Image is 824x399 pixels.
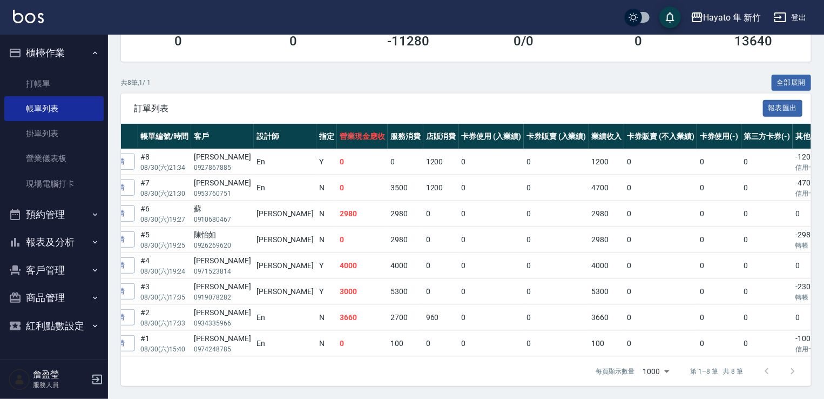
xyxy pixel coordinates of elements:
[697,331,741,356] td: 0
[423,124,459,149] th: 店販消費
[697,279,741,304] td: 0
[254,201,316,227] td: [PERSON_NAME]
[459,227,524,252] td: 0
[524,279,589,304] td: 0
[316,305,337,330] td: N
[524,227,589,252] td: 0
[388,201,423,227] td: 2980
[337,175,388,201] td: 0
[194,281,251,292] div: [PERSON_NAME]
[589,253,625,278] td: 4000
[191,124,254,149] th: 客戶
[388,227,423,252] td: 2980
[4,312,104,340] button: 紅利點數設定
[138,305,191,330] td: #2
[423,253,459,278] td: 0
[194,267,251,276] p: 0971523814
[194,241,251,250] p: 0926269620
[624,253,697,278] td: 0
[524,305,589,330] td: 0
[337,331,388,356] td: 0
[697,124,741,149] th: 卡券使用(-)
[741,201,793,227] td: 0
[254,124,316,149] th: 設計師
[741,253,793,278] td: 0
[524,175,589,201] td: 0
[316,124,337,149] th: 指定
[138,175,191,201] td: #7
[138,227,191,252] td: #5
[423,305,459,330] td: 960
[194,344,251,354] p: 0974248785
[194,203,251,215] div: 蘇
[4,171,104,196] a: 現場電腦打卡
[388,279,423,304] td: 5300
[254,279,316,304] td: [PERSON_NAME]
[33,369,88,380] h5: 詹盈瑩
[388,331,423,356] td: 100
[459,279,524,304] td: 0
[624,201,697,227] td: 0
[337,279,388,304] td: 3000
[589,124,625,149] th: 業績收入
[388,305,423,330] td: 2700
[138,124,191,149] th: 帳單編號/時間
[589,331,625,356] td: 100
[4,228,104,256] button: 報表及分析
[194,333,251,344] div: [PERSON_NAME]
[138,279,191,304] td: #3
[254,175,316,201] td: En
[337,149,388,175] td: 0
[316,331,337,356] td: N
[741,279,793,304] td: 0
[686,6,765,29] button: Hayato 隼 新竹
[140,267,188,276] p: 08/30 (六) 19:24
[337,227,388,252] td: 0
[763,100,803,117] button: 報表匯出
[194,189,251,198] p: 0953760751
[624,175,697,201] td: 0
[741,149,793,175] td: 0
[459,253,524,278] td: 0
[194,318,251,328] p: 0934335966
[388,175,423,201] td: 3500
[388,124,423,149] th: 服務消費
[316,279,337,304] td: Y
[589,201,625,227] td: 2980
[194,163,251,172] p: 0927867885
[704,11,761,24] div: Hayato 隼 新竹
[194,307,251,318] div: [PERSON_NAME]
[121,78,151,88] p: 共 8 筆, 1 / 1
[589,279,625,304] td: 5300
[140,241,188,250] p: 08/30 (六) 19:25
[459,124,524,149] th: 卡券使用 (入業績)
[635,34,643,49] h3: 0
[254,227,316,252] td: [PERSON_NAME]
[254,253,316,278] td: [PERSON_NAME]
[4,39,104,67] button: 櫃檯作業
[697,253,741,278] td: 0
[423,227,459,252] td: 0
[4,201,104,229] button: 預約管理
[4,121,104,146] a: 掛單列表
[316,149,337,175] td: Y
[194,177,251,189] div: [PERSON_NAME]
[589,227,625,252] td: 2980
[316,201,337,227] td: N
[624,149,697,175] td: 0
[624,124,697,149] th: 卡券販賣 (不入業績)
[741,124,793,149] th: 第三方卡券(-)
[254,149,316,175] td: En
[697,227,741,252] td: 0
[524,331,589,356] td: 0
[589,175,625,201] td: 4700
[423,175,459,201] td: 1200
[13,10,44,23] img: Logo
[194,255,251,267] div: [PERSON_NAME]
[423,331,459,356] td: 0
[459,201,524,227] td: 0
[659,6,681,28] button: save
[524,253,589,278] td: 0
[4,71,104,96] a: 打帳單
[459,175,524,201] td: 0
